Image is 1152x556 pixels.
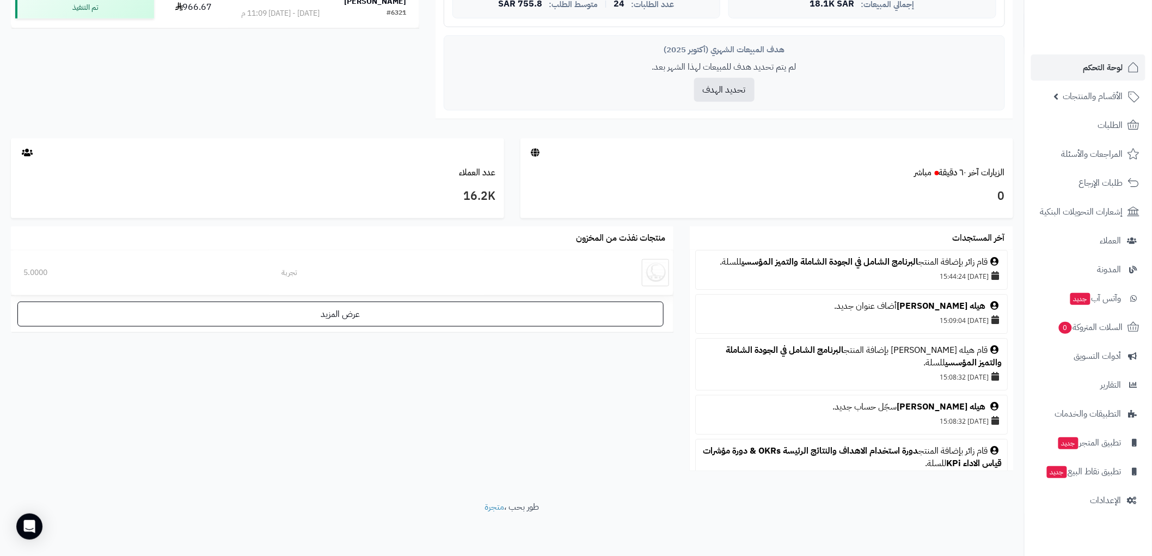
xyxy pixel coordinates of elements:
[701,401,1002,413] div: سجّل حساب جديد.
[1047,466,1067,478] span: جديد
[694,78,755,102] button: تحديد الهدف
[701,313,1002,328] div: [DATE] 15:09:04
[1031,141,1145,167] a: المراجعات والأسئلة
[1031,314,1145,340] a: السلات المتروكة0
[897,300,985,313] a: هيله [PERSON_NAME]
[1101,377,1122,393] span: التقارير
[701,344,1002,369] div: قام هيله [PERSON_NAME] بإضافة المنتج للسلة.
[241,8,320,19] div: [DATE] - [DATE] 11:09 م
[1098,262,1122,277] span: المدونة
[1100,233,1122,248] span: العملاء
[1031,487,1145,514] a: الإعدادات
[485,501,505,514] a: متجرة
[387,8,407,19] div: #6321
[17,302,664,327] a: عرض المزيد
[1031,285,1145,311] a: وآتس آبجديد
[23,267,256,278] div: 5.0000
[1083,60,1123,75] span: لوحة التحكم
[953,234,1005,243] h3: آخر المستجدات
[703,444,1002,470] a: دورة استخدام الاهداف والنتائج الرئيسة OKRs & دورة مؤشرات قياس الاداء KPi
[701,445,1002,470] div: قام زائر بإضافة المنتج للسلة.
[1079,175,1123,191] span: طلبات الإرجاع
[1059,322,1072,334] span: 0
[1069,291,1122,306] span: وآتس آب
[1031,372,1145,398] a: التقارير
[529,187,1006,206] h3: 0
[281,267,471,278] div: تجربة
[459,166,496,179] a: عدد العملاء
[19,187,496,206] h3: 16.2K
[742,255,918,268] a: البرنامج الشامل في الجودة الشاملة والتميز المؤسسي
[1058,437,1079,449] span: جديد
[701,369,1002,384] div: [DATE] 15:08:32
[1031,430,1145,456] a: تطبيق المتجرجديد
[1031,54,1145,81] a: لوحة التحكم
[701,413,1002,429] div: [DATE] 15:08:32
[1031,459,1145,485] a: تطبيق نقاط البيعجديد
[642,259,669,286] img: تجربة
[701,470,1002,485] div: [DATE] 12:52:48
[1062,146,1123,162] span: المراجعات والأسئلة
[701,268,1002,284] div: [DATE] 15:44:24
[1031,401,1145,427] a: التطبيقات والخدمات
[1055,406,1122,421] span: التطبيقات والخدمات
[1031,343,1145,369] a: أدوات التسويق
[1031,199,1145,225] a: إشعارات التحويلات البنكية
[1090,493,1122,508] span: الإعدادات
[1098,118,1123,133] span: الطلبات
[1031,228,1145,254] a: العملاء
[1063,89,1123,104] span: الأقسام والمنتجات
[16,514,42,540] div: Open Intercom Messenger
[1031,112,1145,138] a: الطلبات
[1070,293,1090,305] span: جديد
[1040,204,1123,219] span: إشعارات التحويلات البنكية
[1058,320,1123,335] span: السلات المتروكة
[452,44,996,56] div: هدف المبيعات الشهري (أكتوبر 2025)
[1057,435,1122,450] span: تطبيق المتجر
[452,61,996,74] p: لم يتم تحديد هدف للمبيعات لهذا الشهر بعد.
[701,256,1002,268] div: قام زائر بإضافة المنتج للسلة.
[1074,349,1122,364] span: أدوات التسويق
[1046,464,1122,479] span: تطبيق نقاط البيع
[897,400,985,413] a: هيله [PERSON_NAME]
[701,300,1002,313] div: أضاف عنوان جديد.
[576,234,665,243] h3: منتجات نفذت من المخزون
[915,166,932,179] small: مباشر
[915,166,1005,179] a: الزيارات آخر ٦٠ دقيقةمباشر
[726,344,1002,369] a: البرنامج الشامل في الجودة الشاملة والتميز المؤسسي
[1031,170,1145,196] a: طلبات الإرجاع
[1031,256,1145,283] a: المدونة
